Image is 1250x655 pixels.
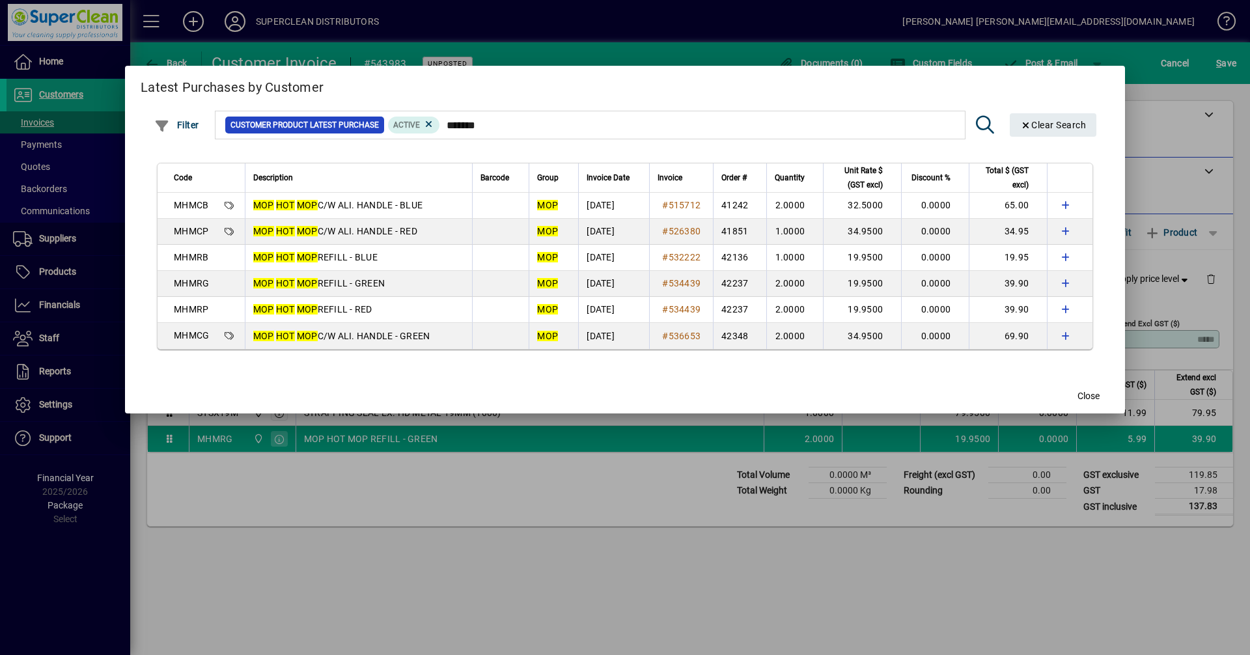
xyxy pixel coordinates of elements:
[658,171,705,185] div: Invoice
[766,297,823,323] td: 2.0000
[297,331,318,341] em: MOP
[669,200,701,210] span: 515712
[578,297,649,323] td: [DATE]
[823,323,901,349] td: 34.9500
[154,120,199,130] span: Filter
[393,120,420,130] span: Active
[775,171,805,185] span: Quantity
[658,302,705,316] a: #534439
[1010,113,1097,137] button: Clear
[253,252,274,262] em: MOP
[669,304,701,314] span: 534439
[658,171,682,185] span: Invoice
[662,278,668,288] span: #
[901,271,969,297] td: 0.0000
[901,193,969,219] td: 0.0000
[662,200,668,210] span: #
[721,171,758,185] div: Order #
[1068,385,1109,408] button: Close
[174,200,208,210] span: MHMCB
[969,271,1047,297] td: 39.90
[901,245,969,271] td: 0.0000
[969,193,1047,219] td: 65.00
[174,171,237,185] div: Code
[276,278,295,288] em: HOT
[969,245,1047,271] td: 19.95
[578,219,649,245] td: [DATE]
[174,330,209,341] span: MHMCG
[658,224,705,238] a: #526380
[253,331,274,341] em: MOP
[174,226,208,236] span: MHMCP
[253,278,274,288] em: MOP
[713,245,766,271] td: 42136
[969,219,1047,245] td: 34.95
[766,245,823,271] td: 1.0000
[823,297,901,323] td: 19.9500
[174,278,209,288] span: MHMRG
[253,278,385,288] span: REFILL - GREEN
[276,200,295,210] em: HOT
[669,252,701,262] span: 532222
[662,304,668,314] span: #
[578,193,649,219] td: [DATE]
[823,193,901,219] td: 32.5000
[713,297,766,323] td: 42237
[253,331,430,341] span: C/W ALI. HANDLE - GREEN
[662,226,668,236] span: #
[276,226,295,236] em: HOT
[713,193,766,219] td: 41242
[174,252,208,262] span: MHMRB
[587,171,630,185] span: Invoice Date
[669,331,701,341] span: 536653
[537,171,559,185] span: Group
[823,271,901,297] td: 19.9500
[713,323,766,349] td: 42348
[775,171,816,185] div: Quantity
[658,276,705,290] a: #534439
[253,252,378,262] span: REFILL - BLUE
[537,226,558,236] em: MOP
[766,193,823,219] td: 2.0000
[253,171,293,185] span: Description
[823,219,901,245] td: 34.9500
[276,252,295,262] em: HOT
[669,278,701,288] span: 534439
[480,171,509,185] span: Barcode
[174,304,208,314] span: MHMRP
[253,226,417,236] span: C/W ALI. HANDLE - RED
[658,329,705,343] a: #536653
[901,219,969,245] td: 0.0000
[537,252,558,262] em: MOP
[253,200,423,210] span: C/W ALI. HANDLE - BLUE
[253,171,465,185] div: Description
[297,200,318,210] em: MOP
[823,245,901,271] td: 19.9500
[537,304,558,314] em: MOP
[276,304,295,314] em: HOT
[1077,389,1100,403] span: Close
[578,323,649,349] td: [DATE]
[537,200,558,210] em: MOP
[977,163,1029,192] span: Total $ (GST excl)
[253,304,372,314] span: REFILL - RED
[151,113,202,137] button: Filter
[969,297,1047,323] td: 39.90
[969,323,1047,349] td: 69.90
[713,219,766,245] td: 41851
[901,323,969,349] td: 0.0000
[480,171,521,185] div: Barcode
[713,271,766,297] td: 42237
[669,226,701,236] span: 526380
[578,245,649,271] td: [DATE]
[253,200,274,210] em: MOP
[253,226,274,236] em: MOP
[1020,120,1087,130] span: Clear Search
[662,331,668,341] span: #
[766,271,823,297] td: 2.0000
[831,163,895,192] div: Unit Rate $ (GST excl)
[766,323,823,349] td: 2.0000
[766,219,823,245] td: 1.0000
[831,163,883,192] span: Unit Rate $ (GST excl)
[537,171,570,185] div: Group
